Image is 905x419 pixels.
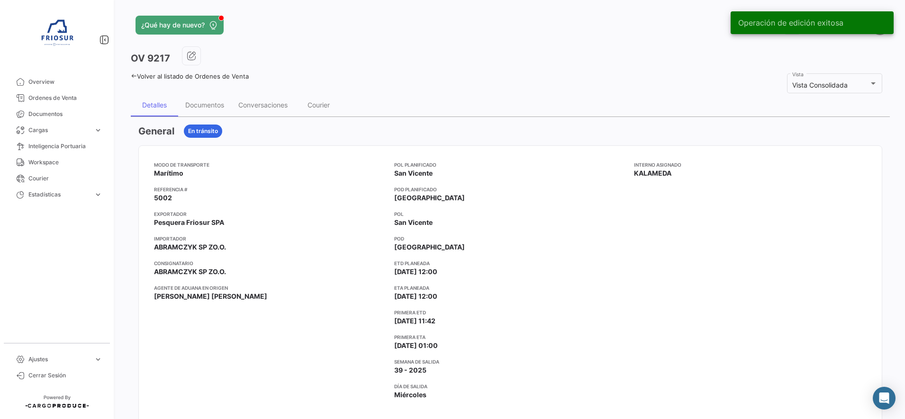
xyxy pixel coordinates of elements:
[154,193,172,203] span: 5002
[634,161,867,169] app-card-info-title: Interno Asignado
[28,110,102,118] span: Documentos
[792,81,848,89] span: Vista Consolidada
[154,259,387,267] app-card-info-title: Consignatario
[136,16,224,35] button: ¿Qué hay de nuevo?
[394,333,627,341] app-card-info-title: Primera ETA
[138,125,174,138] h3: General
[28,94,102,102] span: Ordenes de Venta
[154,284,387,292] app-card-info-title: Agente de Aduana en Origen
[8,138,106,154] a: Inteligencia Portuaria
[188,127,218,135] span: En tránsito
[394,390,426,400] span: Miércoles
[28,190,90,199] span: Estadísticas
[394,186,627,193] app-card-info-title: POD Planificado
[154,218,224,227] span: Pesquera Friosur SPA
[154,169,183,178] span: Marítimo
[394,235,627,242] app-card-info-title: POD
[154,235,387,242] app-card-info-title: Importador
[28,78,102,86] span: Overview
[131,72,249,80] a: Volver al listado de Ordenes de Venta
[238,101,288,109] div: Conversaciones
[94,355,102,364] span: expand_more
[8,90,106,106] a: Ordenes de Venta
[394,284,627,292] app-card-info-title: ETA planeada
[394,383,627,390] app-card-info-title: Día de Salida
[94,126,102,134] span: expand_more
[185,101,224,109] div: Documentos
[8,170,106,187] a: Courier
[131,52,170,65] h3: OV 9217
[8,154,106,170] a: Workspace
[394,210,627,218] app-card-info-title: POL
[28,126,90,134] span: Cargas
[154,267,226,276] span: ABRAMCZYK SP ZO.O.
[394,242,465,252] span: [GEOGRAPHIC_DATA]
[394,161,627,169] app-card-info-title: POL Planificado
[141,20,205,30] span: ¿Qué hay de nuevo?
[28,158,102,167] span: Workspace
[142,101,167,109] div: Detalles
[33,11,81,59] img: 6ea6c92c-e42a-4aa8-800a-31a9cab4b7b0.jpg
[28,142,102,151] span: Inteligencia Portuaria
[394,267,437,276] span: [DATE] 12:00
[28,371,102,380] span: Cerrar Sesión
[154,210,387,218] app-card-info-title: Exportador
[394,259,627,267] app-card-info-title: ETD planeada
[394,341,438,350] span: [DATE] 01:00
[873,387,896,410] div: Abrir Intercom Messenger
[154,161,387,169] app-card-info-title: Modo de Transporte
[394,316,435,326] span: [DATE] 11:42
[154,186,387,193] app-card-info-title: Referencia #
[28,174,102,183] span: Courier
[8,106,106,122] a: Documentos
[28,355,90,364] span: Ajustes
[94,190,102,199] span: expand_more
[154,292,267,301] span: [PERSON_NAME] [PERSON_NAME]
[394,309,627,316] app-card-info-title: Primera ETD
[394,193,465,203] span: [GEOGRAPHIC_DATA]
[154,242,226,252] span: ABRAMCZYK SP ZO.O.
[738,18,843,27] span: Operación de edición exitosa
[634,169,671,178] span: KALAMEDA
[8,74,106,90] a: Overview
[394,218,433,227] span: San Vicente
[308,101,330,109] div: Courier
[394,292,437,301] span: [DATE] 12:00
[394,169,433,178] span: San Vicente
[394,366,426,375] span: 39 - 2025
[394,358,627,366] app-card-info-title: Semana de Salida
